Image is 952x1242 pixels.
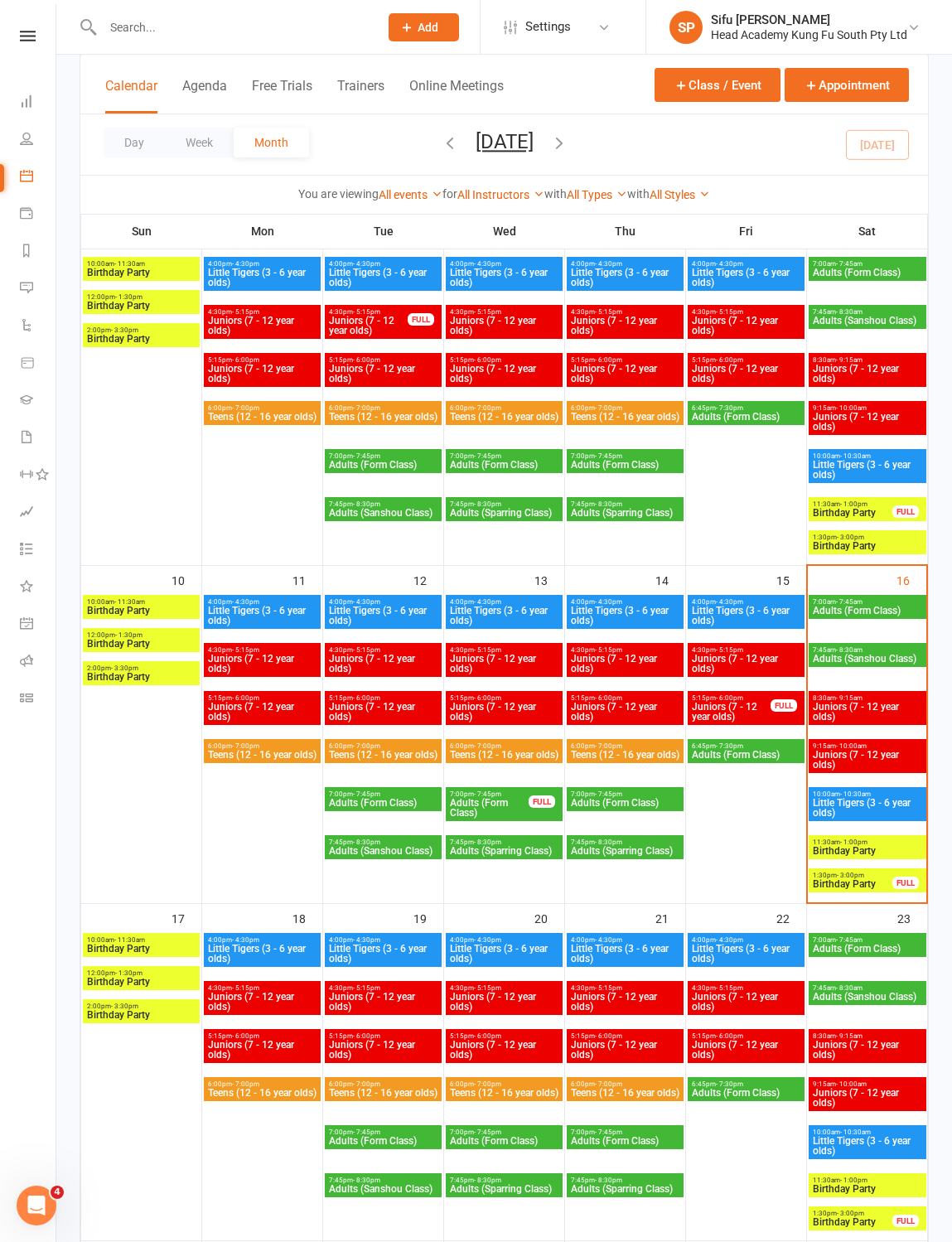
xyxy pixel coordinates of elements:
span: - 1:00pm [840,838,867,846]
span: - 4:30pm [353,260,380,268]
span: - 4:30pm [595,260,622,268]
span: - 8:30pm [353,500,380,508]
span: Teens (12 - 16 year olds) [570,412,680,422]
span: 5:15pm [691,694,771,702]
div: 19 [413,904,443,931]
a: Assessments [20,495,57,532]
th: Thu [565,214,686,249]
span: 4:30pm [328,308,408,316]
span: - 4:30pm [716,260,743,268]
span: - 4:30pm [353,598,380,606]
span: - 7:00pm [595,404,622,412]
span: - 8:30am [836,308,863,316]
span: - 1:00pm [840,500,867,508]
button: Class / Event [655,68,780,102]
button: Agenda [182,78,227,114]
span: Juniors (7 - 12 year olds) [328,316,408,336]
span: - 4:30pm [595,598,622,606]
span: Birthday Party [86,334,196,344]
span: Juniors (7 - 12 year olds) [328,702,438,722]
div: 12 [413,566,443,593]
span: 12:00pm [86,631,196,639]
span: 7:00pm [449,790,529,798]
span: 9:15am [812,742,923,750]
span: 6:00pm [207,404,317,412]
span: 5:15pm [449,356,559,364]
span: Teens (12 - 16 year olds) [570,750,680,760]
strong: with [627,187,650,201]
span: Adults (Form Class) [570,798,680,808]
span: Teens (12 - 16 year olds) [207,412,317,422]
span: - 7:00pm [232,404,259,412]
span: 6:00pm [449,742,559,750]
span: Birthday Party [812,846,923,856]
span: Teens (12 - 16 year olds) [328,750,438,760]
span: - 7:45pm [353,452,380,460]
span: 10:00am [86,936,196,944]
div: 10 [172,566,201,593]
div: FULL [892,505,919,518]
span: Birthday Party [86,606,196,616]
span: Adults (Sanshou Class) [328,508,438,518]
span: - 8:30pm [474,838,501,846]
span: Adults (Sanshou Class) [812,316,923,326]
span: Little Tigers (3 - 6 year olds) [691,606,801,626]
span: Juniors (7 - 12 year olds) [691,654,801,674]
span: 7:45pm [328,500,438,508]
span: 7:00pm [328,790,438,798]
span: Little Tigers (3 - 6 year olds) [691,268,801,288]
span: - 7:00pm [232,742,259,750]
span: Birthday Party [812,541,923,551]
span: Juniors (7 - 12 year olds) [570,316,680,336]
span: 6:00pm [207,742,317,750]
a: People [20,122,57,159]
span: - 5:15pm [353,646,380,654]
span: 4:30pm [207,646,317,654]
a: All Instructors [457,188,544,201]
span: Settings [525,8,571,46]
span: 11:30am [812,500,893,508]
span: 4:30pm [570,646,680,654]
button: Month [234,128,309,157]
span: 4:00pm [328,260,438,268]
span: - 4:30pm [474,936,501,944]
span: 7:45pm [449,500,559,508]
span: Little Tigers (3 - 6 year olds) [570,268,680,288]
span: Juniors (7 - 12 year olds) [449,654,559,674]
div: 11 [292,566,322,593]
span: 4 [51,1186,64,1199]
span: Adults (Form Class) [812,606,923,616]
span: - 6:00pm [474,694,501,702]
span: Teens (12 - 16 year olds) [449,412,559,422]
span: Adults (Form Class) [691,750,801,760]
a: Payments [20,196,57,234]
span: 4:00pm [207,598,317,606]
span: 5:15pm [207,356,317,364]
span: 6:00pm [570,404,680,412]
span: - 7:45am [836,598,863,606]
span: Birthday Party [86,639,196,649]
span: - 8:30pm [474,500,501,508]
span: - 7:45pm [595,452,622,460]
a: General attendance kiosk mode [20,607,57,644]
span: 5:15pm [207,694,317,702]
span: Juniors (7 - 12 year olds) [207,316,317,336]
span: - 4:30pm [232,598,259,606]
div: 23 [897,904,927,931]
span: 8:30am [812,694,923,702]
span: 5:15pm [570,356,680,364]
span: 7:45am [812,646,923,654]
span: - 6:00pm [474,356,501,364]
span: - 3:00pm [837,534,864,541]
span: 4:00pm [570,936,680,944]
th: Fri [686,214,807,249]
a: All Types [567,188,627,201]
span: Juniors (7 - 12 year olds) [328,654,438,674]
span: - 8:30pm [595,838,622,846]
span: 5:15pm [570,694,680,702]
span: Little Tigers (3 - 6 year olds) [570,944,680,964]
span: 6:00pm [570,742,680,750]
a: Reports [20,234,57,271]
span: - 6:00pm [595,356,622,364]
span: - 5:15pm [353,308,380,316]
